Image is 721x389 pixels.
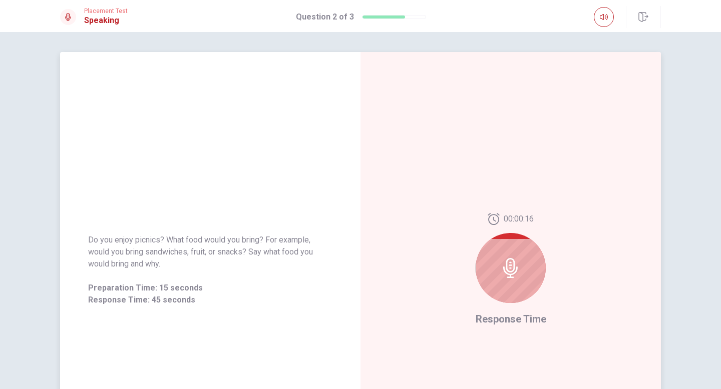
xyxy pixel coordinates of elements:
span: Response Time [476,313,546,325]
span: Placement Test [84,7,128,14]
h1: Question 2 of 3 [296,11,354,23]
span: 00:00:16 [504,213,534,225]
span: Preparation Time: 15 seconds [88,282,332,294]
span: Response Time: 45 seconds [88,294,332,306]
span: Do you enjoy picnics? What food would you bring? For example, would you bring sandwiches, fruit, ... [88,234,332,270]
h1: Speaking [84,14,128,26]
